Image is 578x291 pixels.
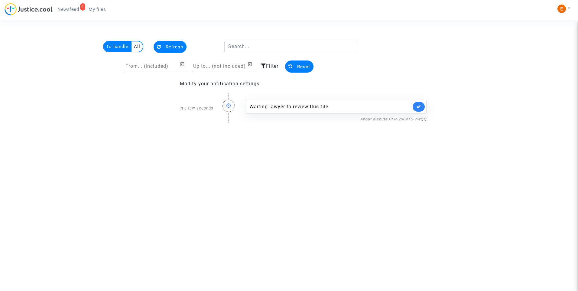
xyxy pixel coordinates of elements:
[80,3,86,11] div: 1
[557,5,566,13] img: ACg8ocIeiFvHKe4dA5oeRFd_CiCnuxWUEc1A2wYhRJE3TTWt=s96-c
[132,41,143,52] multi-toggle-item: All
[180,81,259,87] a: Modify your notification settings
[249,103,411,110] div: Waiting lawyer to review this file
[147,94,218,123] div: in a few seconds
[104,41,132,52] multi-toggle-item: To handle
[248,60,255,68] button: Open calendar
[297,64,310,69] span: Reset
[266,63,278,69] span: Filter
[84,5,111,14] a: My files
[57,7,79,12] span: Newsfeed
[180,60,187,68] button: Open calendar
[154,41,187,53] button: Refresh
[5,3,53,15] img: jc-logo.svg
[224,41,358,52] input: Search...
[285,60,313,73] button: Reset
[53,5,84,14] a: 1Newsfeed
[360,117,427,121] a: About dispute CFR-250915-VWQQ
[166,44,183,50] span: Refresh
[89,7,106,12] span: My files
